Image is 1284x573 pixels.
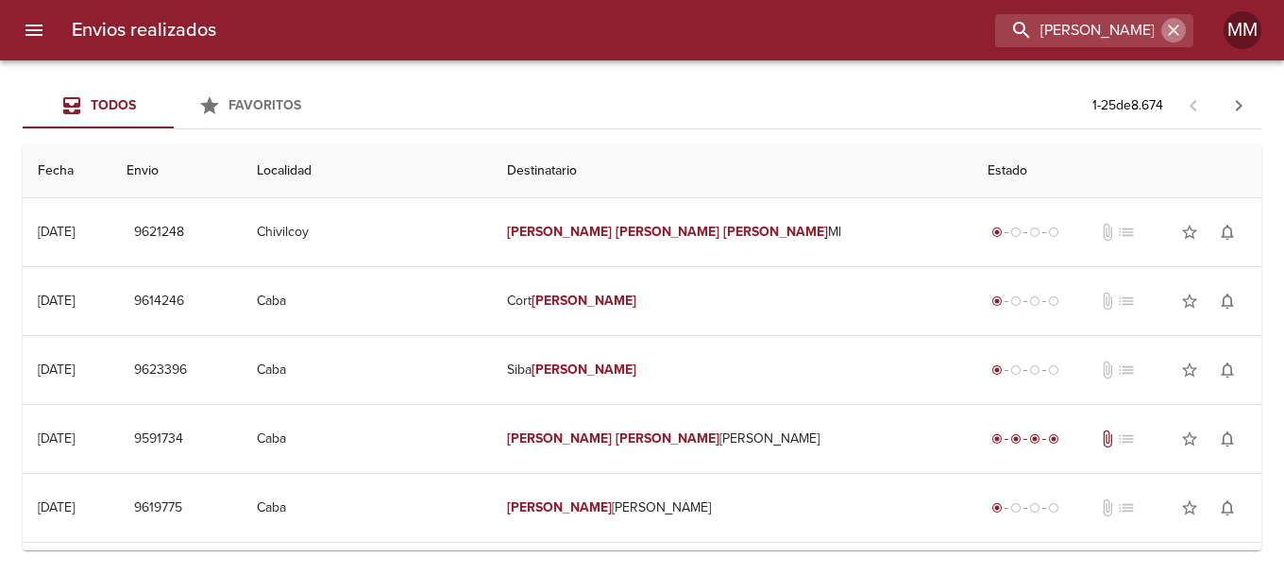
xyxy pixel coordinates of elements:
span: No tiene pedido asociado [1117,498,1136,517]
button: Agregar a favoritos [1171,351,1208,389]
button: 9623396 [127,353,194,388]
span: Pagina siguiente [1216,83,1261,128]
span: star_border [1180,430,1199,448]
div: [DATE] [38,499,75,515]
span: No tiene pedido asociado [1117,223,1136,242]
td: Ml [492,198,972,266]
span: radio_button_checked [1048,433,1059,445]
th: Localidad [242,144,492,198]
span: star_border [1180,292,1199,311]
span: notifications_none [1218,498,1237,517]
div: Abrir información de usuario [1224,11,1261,49]
span: radio_button_unchecked [1029,364,1040,376]
div: [DATE] [38,362,75,378]
em: [PERSON_NAME] [532,362,636,378]
button: menu [11,8,57,53]
button: 9619775 [127,491,190,526]
em: [PERSON_NAME] [507,499,612,515]
span: radio_button_checked [991,364,1003,376]
button: Activar notificaciones [1208,282,1246,320]
em: [PERSON_NAME] [616,224,720,240]
button: Agregar a favoritos [1171,282,1208,320]
em: [PERSON_NAME] [532,293,636,309]
button: Activar notificaciones [1208,351,1246,389]
div: [DATE] [38,430,75,447]
span: 9621248 [134,221,184,244]
span: radio_button_checked [991,502,1003,514]
span: notifications_none [1218,361,1237,379]
button: 9614246 [127,284,192,319]
td: Siba [492,336,972,404]
td: Caba [242,405,492,473]
span: radio_button_checked [991,433,1003,445]
em: [PERSON_NAME] [507,224,612,240]
span: No tiene documentos adjuntos [1098,223,1117,242]
span: No tiene documentos adjuntos [1098,498,1117,517]
button: Agregar a favoritos [1171,489,1208,527]
span: radio_button_unchecked [1029,227,1040,238]
h6: Envios realizados [72,15,216,45]
td: Caba [242,474,492,542]
button: Agregar a favoritos [1171,213,1208,251]
span: 9619775 [134,497,182,520]
button: 9621248 [127,215,192,250]
em: [PERSON_NAME] [616,430,720,447]
div: Generado [988,498,1063,517]
span: star_border [1180,361,1199,379]
span: Todos [91,97,136,113]
span: radio_button_unchecked [1048,295,1059,307]
span: notifications_none [1218,223,1237,242]
span: radio_button_unchecked [1048,364,1059,376]
span: radio_button_unchecked [1010,502,1022,514]
span: star_border [1180,498,1199,517]
div: Entregado [988,430,1063,448]
div: [DATE] [38,224,75,240]
button: Activar notificaciones [1208,420,1246,458]
span: radio_button_checked [1010,433,1022,445]
span: radio_button_checked [991,227,1003,238]
td: [PERSON_NAME] [492,474,972,542]
span: No tiene pedido asociado [1117,430,1136,448]
span: 9591734 [134,428,183,451]
button: Activar notificaciones [1208,213,1246,251]
span: No tiene documentos adjuntos [1098,361,1117,379]
p: 1 - 25 de 8.674 [1092,96,1163,115]
button: Activar notificaciones [1208,489,1246,527]
span: radio_button_checked [991,295,1003,307]
span: radio_button_unchecked [1010,364,1022,376]
em: [PERSON_NAME] [723,224,828,240]
span: radio_button_unchecked [1048,502,1059,514]
span: Tiene documentos adjuntos [1098,430,1117,448]
input: buscar [995,14,1161,47]
em: [PERSON_NAME] [507,430,612,447]
div: [DATE] [38,293,75,309]
span: notifications_none [1218,430,1237,448]
span: notifications_none [1218,292,1237,311]
span: radio_button_unchecked [1029,295,1040,307]
span: star_border [1180,223,1199,242]
span: 9614246 [134,290,184,313]
div: Generado [988,361,1063,379]
td: Cort [492,267,972,335]
th: Destinatario [492,144,972,198]
td: Chivilcoy [242,198,492,266]
span: radio_button_unchecked [1010,295,1022,307]
div: Generado [988,223,1063,242]
th: Estado [972,144,1261,198]
span: radio_button_unchecked [1048,227,1059,238]
button: Agregar a favoritos [1171,420,1208,458]
td: Caba [242,336,492,404]
span: radio_button_checked [1029,433,1040,445]
span: Favoritos [228,97,301,113]
th: Fecha [23,144,111,198]
td: [PERSON_NAME] [492,405,972,473]
span: 9623396 [134,359,187,382]
span: No tiene documentos adjuntos [1098,292,1117,311]
button: 9591734 [127,422,191,457]
span: Pagina anterior [1171,95,1216,114]
span: No tiene pedido asociado [1117,361,1136,379]
span: No tiene pedido asociado [1117,292,1136,311]
td: Caba [242,267,492,335]
div: Tabs Envios [23,83,325,128]
div: MM [1224,11,1261,49]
